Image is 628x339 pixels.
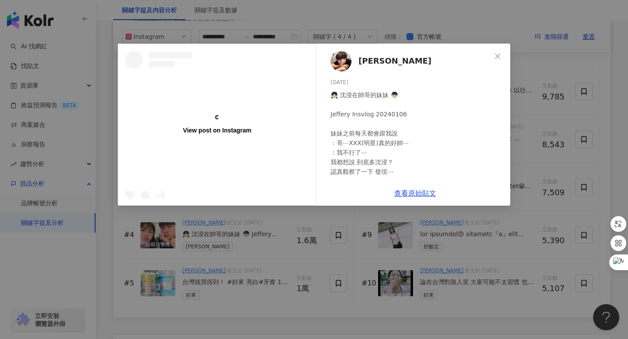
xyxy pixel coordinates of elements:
a: 查看原始貼文 [394,189,436,197]
div: [DATE] [331,78,503,87]
img: KOL Avatar [331,51,352,71]
button: Close [489,47,506,65]
a: KOL Avatar[PERSON_NAME] [331,51,491,71]
span: [PERSON_NAME] [358,55,431,67]
div: View post on Instagram [183,126,252,134]
a: View post on Instagram [118,44,316,205]
span: close [494,53,501,60]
